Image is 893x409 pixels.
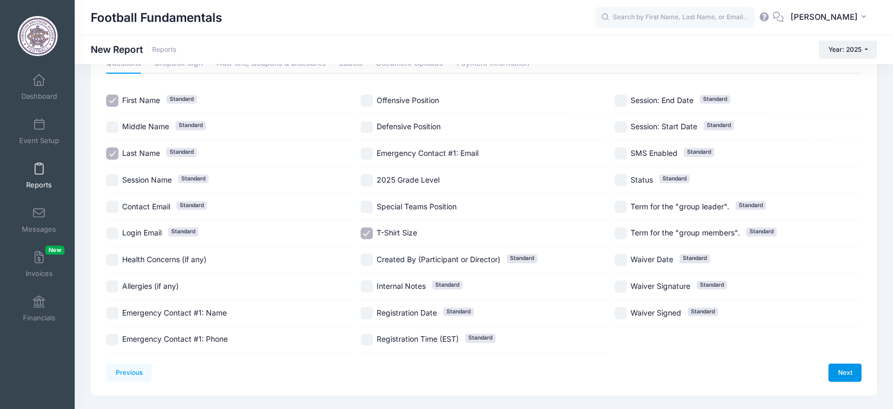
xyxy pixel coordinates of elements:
[106,307,118,319] input: Emergency Contact #1: Name
[26,269,53,278] span: Invoices
[615,254,627,266] input: Waiver DateStandard
[688,308,718,316] span: Standard
[684,148,714,156] span: Standard
[697,281,727,289] span: Standard
[615,121,627,133] input: Session: Start DateStandard
[106,364,152,382] a: Previous
[361,174,373,186] input: 2025 Grade Level
[22,225,56,234] span: Messages
[14,157,65,194] a: Reports
[659,175,690,183] span: Standard
[122,122,169,131] span: Middle Name
[176,121,206,130] span: Standard
[106,174,118,186] input: Session NameStandard
[819,41,877,59] button: Year: 2025
[106,201,118,213] input: Contact EmailStandard
[700,95,730,104] span: Standard
[615,95,627,107] input: Session: End DateStandard
[122,334,228,343] span: Emergency Contact #1: Phone
[361,254,373,266] input: Created By (Participant or Director)Standard
[178,175,209,183] span: Standard
[631,255,673,264] span: Waiver Date
[166,148,197,156] span: Standard
[106,254,118,266] input: Health Concerns (if any)
[361,334,373,346] input: Registration Time (EST)Standard
[106,121,118,133] input: Middle NameStandard
[106,334,118,346] input: Emergency Contact #1: Phone
[361,147,373,160] input: Emergency Contact #1: Email
[377,228,417,237] span: T-Shirt Size
[615,307,627,319] input: Waiver SignedStandard
[828,45,862,53] span: Year: 2025
[122,228,162,237] span: Login Email
[631,308,681,317] span: Waiver Signed
[631,228,740,237] span: Term for the "group members".
[361,307,373,319] input: Registration DateStandard
[377,148,479,158] span: Emergency Contact #1: Email
[122,175,172,184] span: Session Name
[791,11,858,23] span: [PERSON_NAME]
[23,313,55,323] span: Financials
[615,227,627,240] input: Term for the "group members".Standard
[746,227,777,236] span: Standard
[122,308,227,317] span: Emergency Contact #1: Name
[177,201,207,210] span: Standard
[828,364,862,382] a: Next
[631,96,693,105] span: Session: End Date
[45,246,65,255] span: New
[631,281,690,290] span: Waiver Signature
[91,44,177,55] h1: New Report
[704,121,734,130] span: Standard
[122,148,160,158] span: Last Name
[91,5,222,30] h1: Football Fundamentals
[595,7,755,28] input: Search by First Name, Last Name, or Email...
[361,227,373,240] input: T-Shirt Size
[377,202,457,211] span: Special Teams Position
[680,254,710,263] span: Standard
[14,68,65,106] a: Dashboard
[377,96,439,105] span: Offensive Position
[122,202,170,211] span: Contact Email
[631,148,677,158] span: SMS Enabled
[507,254,537,263] span: Standard
[18,16,58,56] img: Football Fundamentals
[361,95,373,107] input: Offensive Position
[432,281,463,289] span: Standard
[615,147,627,160] input: SMS EnabledStandard
[14,201,65,239] a: Messages
[122,281,179,290] span: Allergies (if any)
[377,281,426,290] span: Internal Notes
[631,175,653,184] span: Status
[106,227,118,240] input: Login EmailStandard
[377,334,459,343] span: Registration Time (EST)
[377,308,437,317] span: Registration Date
[14,246,65,283] a: InvoicesNew
[361,201,373,213] input: Special Teams Position
[465,334,496,342] span: Standard
[377,175,440,184] span: 2025 Grade Level
[784,5,877,30] button: [PERSON_NAME]
[166,95,197,104] span: Standard
[14,113,65,150] a: Event Setup
[615,280,627,293] input: Waiver SignatureStandard
[106,147,118,160] input: Last NameStandard
[168,227,198,236] span: Standard
[106,280,118,293] input: Allergies (if any)
[443,308,474,316] span: Standard
[615,174,627,186] input: StatusStandard
[736,201,766,210] span: Standard
[122,255,206,264] span: Health Concerns (if any)
[615,201,627,213] input: Term for the "group leader".Standard
[361,280,373,293] input: Internal NotesStandard
[152,46,177,54] a: Reports
[631,122,697,131] span: Session: Start Date
[21,92,57,101] span: Dashboard
[106,95,118,107] input: First NameStandard
[122,96,160,105] span: First Name
[361,121,373,133] input: Defensive Position
[631,202,729,211] span: Term for the "group leader".
[14,290,65,327] a: Financials
[26,180,52,190] span: Reports
[377,255,500,264] span: Created By (Participant or Director)
[19,136,59,145] span: Event Setup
